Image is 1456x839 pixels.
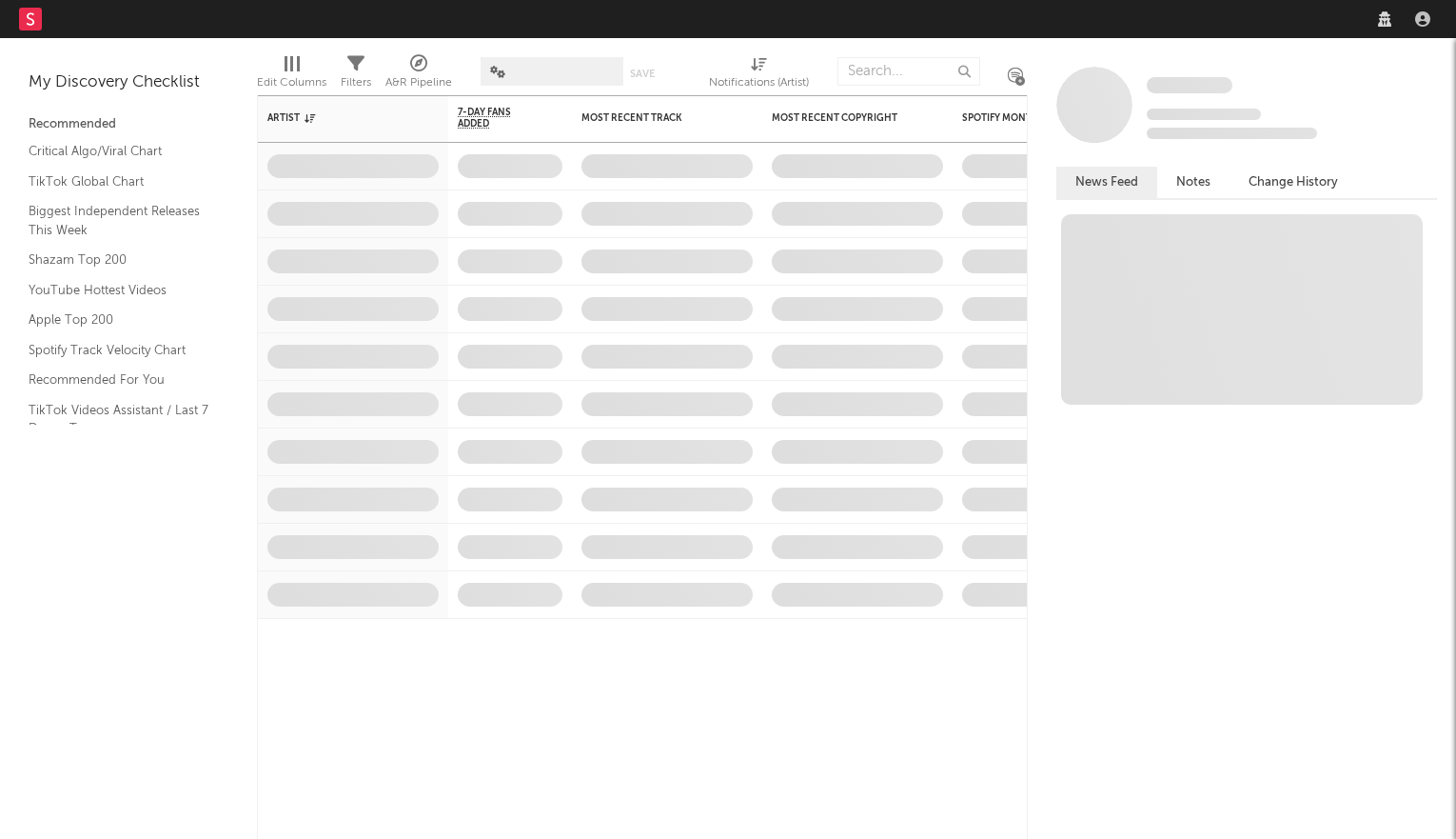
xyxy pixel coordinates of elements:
span: 0 fans last week [1147,128,1317,139]
div: Most Recent Copyright [772,112,915,124]
a: Some Artist [1147,76,1232,95]
button: Change History [1230,167,1357,198]
a: Spotify Track Velocity Chart [29,340,209,361]
button: Notes [1157,167,1230,198]
div: Filters [341,48,371,103]
span: Some Artist [1147,77,1232,93]
div: Most Recent Track [581,112,724,124]
a: Recommended For You [29,370,209,390]
input: Search... [837,57,980,86]
div: Spotify Monthly Listeners [962,112,1105,124]
div: Edit Columns [257,71,326,94]
div: Artist [267,112,410,124]
span: 7-Day Fans Added [458,107,534,130]
div: A&R Pipeline [385,48,452,103]
a: Shazam Top 200 [29,250,209,270]
div: Filters [341,71,371,94]
div: Edit Columns [257,48,326,103]
div: My Discovery Checklist [29,71,228,94]
a: Apple Top 200 [29,310,209,330]
a: YouTube Hottest Videos [29,280,209,301]
a: TikTok Videos Assistant / Last 7 Days - Top [29,400,209,439]
div: Notifications (Artist) [709,71,809,94]
div: A&R Pipeline [385,71,452,94]
a: Biggest Independent Releases This Week [29,201,209,240]
a: Critical Algo/Viral Chart [29,141,209,162]
button: Save [630,69,655,79]
div: Notifications (Artist) [709,48,809,103]
div: Recommended [29,113,228,136]
a: TikTok Global Chart [29,171,209,192]
span: Tracking Since: [DATE] [1147,109,1261,120]
button: News Feed [1056,167,1157,198]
